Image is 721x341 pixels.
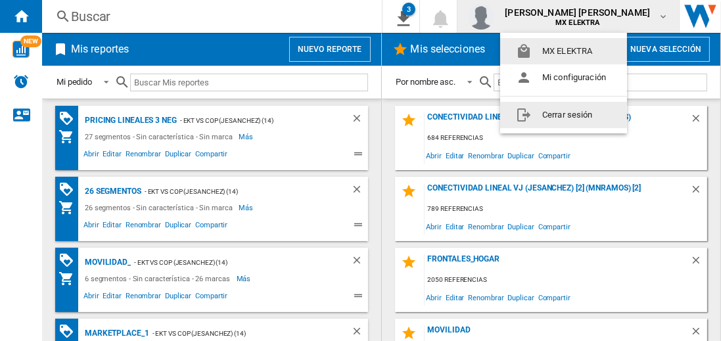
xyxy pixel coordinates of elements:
button: Cerrar sesión [500,102,627,128]
button: MX ELEKTRA [500,38,627,64]
button: Mi configuración [500,64,627,91]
